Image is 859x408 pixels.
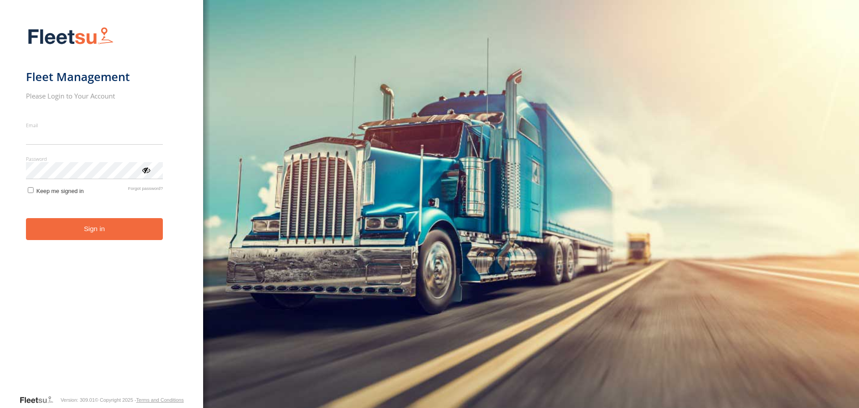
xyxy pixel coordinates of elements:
[128,186,163,194] a: Forgot password?
[36,188,84,194] span: Keep me signed in
[26,122,163,129] label: Email
[95,397,184,403] div: © Copyright 2025 -
[28,187,34,193] input: Keep me signed in
[26,25,115,48] img: Fleetsu
[26,218,163,240] button: Sign in
[26,69,163,84] h1: Fleet Management
[141,165,150,174] div: ViewPassword
[26,21,178,395] form: main
[26,91,163,100] h2: Please Login to Your Account
[26,155,163,162] label: Password
[60,397,94,403] div: Version: 309.01
[136,397,183,403] a: Terms and Conditions
[19,395,60,404] a: Visit our Website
